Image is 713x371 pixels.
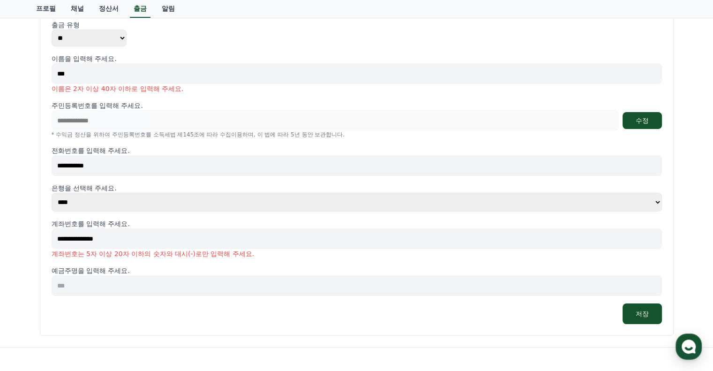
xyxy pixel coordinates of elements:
[121,293,180,317] a: 설정
[52,20,662,30] p: 출금 유형
[52,101,143,110] p: 주민등록번호를 입력해 주세요.
[86,308,97,315] span: 대화
[3,293,62,317] a: 홈
[52,266,662,275] p: 예금주명을 입력해 주세요.
[52,146,662,155] p: 전화번호를 입력해 주세요.
[145,307,156,315] span: 설정
[62,293,121,317] a: 대화
[30,307,35,315] span: 홈
[52,183,662,193] p: 은행을 선택해 주세요.
[623,303,662,324] button: 저장
[52,54,662,63] p: 이름을 입력해 주세요.
[52,219,662,228] p: 계좌번호를 입력해 주세요.
[623,112,662,129] button: 수정
[52,131,662,138] p: * 수익금 정산을 위하여 주민등록번호를 소득세법 제145조에 따라 수집이용하며, 이 법에 따라 5년 동안 보관합니다.
[52,249,662,258] p: 계좌번호는 5자 이상 20자 이하의 숫자와 대시(-)로만 입력해 주세요.
[52,84,662,93] p: 이름은 2자 이상 40자 이하로 입력해 주세요.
